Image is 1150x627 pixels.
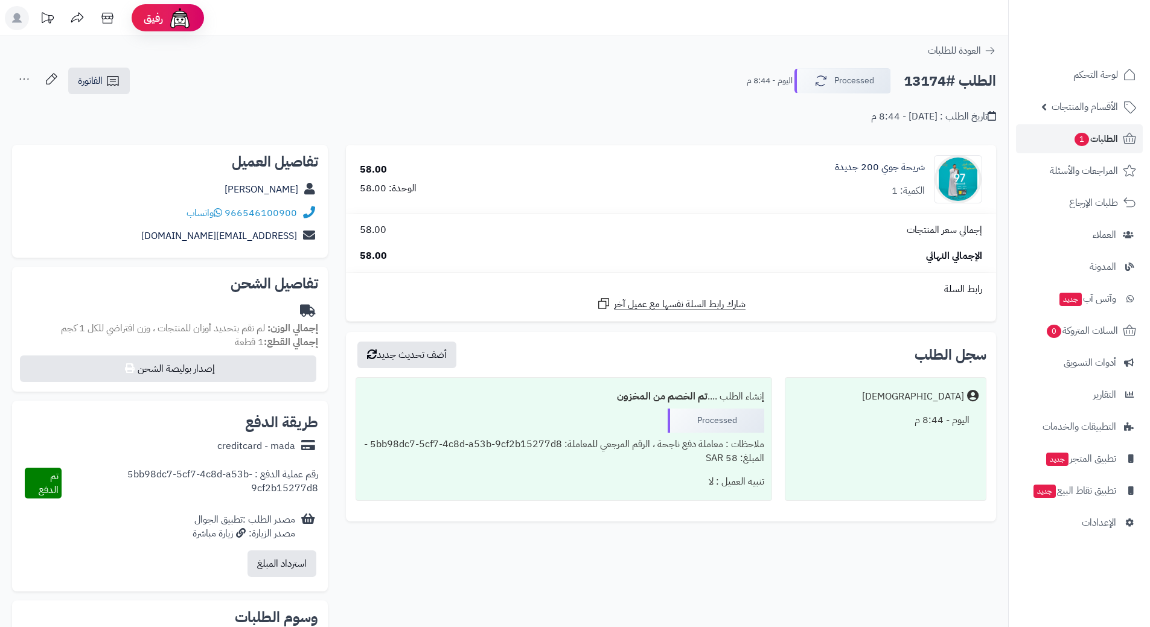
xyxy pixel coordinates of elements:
h2: طريقة الدفع [245,415,318,430]
a: تطبيق نقاط البيعجديد [1016,476,1143,505]
h2: وسوم الطلبات [22,610,318,625]
a: السلات المتروكة0 [1016,316,1143,345]
span: التطبيقات والخدمات [1043,418,1116,435]
span: السلات المتروكة [1046,322,1118,339]
span: لم تقم بتحديد أوزان للمنتجات ، وزن افتراضي للكل 1 كجم [61,321,265,336]
span: جديد [1033,485,1056,498]
span: العملاء [1093,226,1116,243]
div: اليوم - 8:44 م [793,409,979,432]
div: creditcard - mada [217,439,295,453]
a: وآتس آبجديد [1016,284,1143,313]
div: إنشاء الطلب .... [363,385,764,409]
img: 1735233906-%D8%AC%D9%88%D9%8A%20200-90x90.jpg [934,155,982,203]
span: جديد [1059,293,1082,306]
a: [PERSON_NAME] [225,182,298,197]
span: المراجعات والأسئلة [1050,162,1118,179]
a: الطلبات1 [1016,124,1143,153]
button: إصدار بوليصة الشحن [20,355,316,382]
a: الإعدادات [1016,508,1143,537]
a: الفاتورة [68,68,130,94]
span: أدوات التسويق [1064,354,1116,371]
div: [DEMOGRAPHIC_DATA] [862,390,964,404]
a: التقارير [1016,380,1143,409]
span: تطبيق نقاط البيع [1032,482,1116,499]
strong: إجمالي القطع: [264,335,318,349]
a: لوحة التحكم [1016,60,1143,89]
span: الإجمالي النهائي [926,249,982,263]
span: إجمالي سعر المنتجات [907,223,982,237]
div: رقم عملية الدفع : 5bb98dc7-5cf7-4c8d-a53b-9cf2b15277d8 [62,468,319,499]
span: لوحة التحكم [1073,66,1118,83]
a: [EMAIL_ADDRESS][DOMAIN_NAME] [141,229,297,243]
div: ملاحظات : معاملة دفع ناجحة ، الرقم المرجعي للمعاملة: 5bb98dc7-5cf7-4c8d-a53b-9cf2b15277d8 - المبل... [363,433,764,470]
span: الطلبات [1073,130,1118,147]
div: مصدر الطلب :تطبيق الجوال [193,513,295,541]
h2: تفاصيل العميل [22,154,318,169]
div: 58.00 [360,163,387,177]
a: المدونة [1016,252,1143,281]
small: 1 قطعة [235,335,318,349]
span: تم الدفع [39,469,59,497]
a: شريحة جوي 200 جديدة [835,161,925,174]
a: تطبيق المتجرجديد [1016,444,1143,473]
span: الإعدادات [1082,514,1116,531]
div: رابط السلة [351,282,991,296]
span: العودة للطلبات [928,43,981,58]
span: التقارير [1093,386,1116,403]
span: 0 [1046,324,1062,339]
span: رفيق [144,11,163,25]
span: الأقسام والمنتجات [1052,98,1118,115]
a: طلبات الإرجاع [1016,188,1143,217]
a: أدوات التسويق [1016,348,1143,377]
a: المراجعات والأسئلة [1016,156,1143,185]
span: 58.00 [360,223,386,237]
a: العملاء [1016,220,1143,249]
button: أضف تحديث جديد [357,342,456,368]
a: واتساب [187,206,222,220]
div: الكمية: 1 [892,184,925,198]
h2: تفاصيل الشحن [22,276,318,291]
a: تحديثات المنصة [32,6,62,33]
span: تطبيق المتجر [1045,450,1116,467]
span: شارك رابط السلة نفسها مع عميل آخر [614,298,746,311]
img: ai-face.png [168,6,192,30]
strong: إجمالي الوزن: [267,321,318,336]
a: التطبيقات والخدمات [1016,412,1143,441]
span: طلبات الإرجاع [1069,194,1118,211]
div: Processed [668,409,764,433]
div: تاريخ الطلب : [DATE] - 8:44 م [871,110,996,124]
button: استرداد المبلغ [248,550,316,577]
div: مصدر الزيارة: زيارة مباشرة [193,527,295,541]
h3: سجل الطلب [915,348,986,362]
span: وآتس آب [1058,290,1116,307]
a: شارك رابط السلة نفسها مع عميل آخر [596,296,746,311]
div: تنبيه العميل : لا [363,470,764,494]
small: اليوم - 8:44 م [747,75,793,87]
a: العودة للطلبات [928,43,996,58]
span: جديد [1046,453,1069,466]
div: الوحدة: 58.00 [360,182,417,196]
b: تم الخصم من المخزون [617,389,708,404]
a: 966546100900 [225,206,297,220]
span: المدونة [1090,258,1116,275]
img: logo-2.png [1068,13,1139,39]
button: Processed [794,68,891,94]
span: الفاتورة [78,74,103,88]
span: 1 [1074,132,1090,147]
span: 58.00 [360,249,387,263]
h2: الطلب #13174 [904,69,996,94]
